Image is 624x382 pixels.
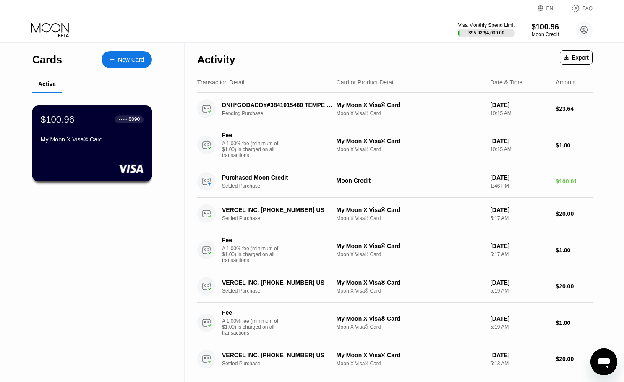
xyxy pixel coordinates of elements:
div: $95.92 / $4,000.00 [468,30,504,35]
div: Date & Time [490,79,522,86]
div: [DATE] [490,315,549,322]
div: Fee [222,237,281,243]
div: FeeA 1.00% fee (minimum of $1.00) is charged on all transactionsMy Moon X Visa® CardMoon X Visa® ... [197,303,593,343]
div: $100.01 [556,178,593,185]
div: My Moon X Visa® Card [337,207,484,213]
div: Active [38,81,56,87]
div: My Moon X Visa® Card [41,136,144,143]
div: 5:17 AM [490,215,549,221]
div: 5:19 AM [490,324,549,330]
div: $100.96● ● ● ●8890My Moon X Visa® Card [33,106,151,181]
div: [DATE] [490,138,549,144]
div: DNH*GODADDY#3841015480 TEMPE USPending PurchaseMy Moon X Visa® CardMoon X Visa® Card[DATE]10:15 A... [197,93,593,125]
div: Cards [32,54,62,66]
div: $100.96 [41,114,74,125]
div: Settled Purchase [222,361,341,366]
div: 5:19 AM [490,288,549,294]
div: EN [546,5,554,11]
div: $100.96Moon Credit [532,23,559,37]
div: A 1.00% fee (minimum of $1.00) is charged on all transactions [222,318,285,336]
div: Purchased Moon CreditSettled PurchaseMoon Credit[DATE]1:46 PM$100.01 [197,165,593,198]
div: My Moon X Visa® Card [337,279,484,286]
div: $1.00 [556,142,593,149]
div: New Card [118,56,144,63]
div: $100.96 [532,23,559,31]
div: Amount [556,79,576,86]
div: My Moon X Visa® Card [337,352,484,358]
div: FeeA 1.00% fee (minimum of $1.00) is charged on all transactionsMy Moon X Visa® CardMoon X Visa® ... [197,125,593,165]
div: Moon X Visa® Card [337,324,484,330]
div: Card or Product Detail [337,79,395,86]
iframe: 메시징 창을 시작하는 버튼 [590,348,617,375]
div: VERCEL INC. [PHONE_NUMBER] USSettled PurchaseMy Moon X Visa® CardMoon X Visa® Card[DATE]5:13 AM$2... [197,343,593,375]
div: My Moon X Visa® Card [337,102,484,108]
div: VERCEL INC. [PHONE_NUMBER] US [222,207,333,213]
div: Transaction Detail [197,79,244,86]
div: Pending Purchase [222,110,341,116]
div: Visa Monthly Spend Limit$95.92/$4,000.00 [458,22,514,37]
div: VERCEL INC. [PHONE_NUMBER] USSettled PurchaseMy Moon X Visa® CardMoon X Visa® Card[DATE]5:17 AM$2... [197,198,593,230]
div: FeeA 1.00% fee (minimum of $1.00) is charged on all transactionsMy Moon X Visa® CardMoon X Visa® ... [197,230,593,270]
div: Fee [222,132,281,139]
div: FAQ [582,5,593,11]
div: 8890 [128,116,140,122]
div: 10:15 AM [490,110,549,116]
div: 1:46 PM [490,183,549,189]
div: Purchased Moon Credit [222,174,333,181]
div: Settled Purchase [222,215,341,221]
div: Moon X Visa® Card [337,110,484,116]
div: [DATE] [490,243,549,249]
div: Export [560,50,593,65]
div: Visa Monthly Spend Limit [458,22,514,28]
div: A 1.00% fee (minimum of $1.00) is charged on all transactions [222,141,285,158]
div: Moon Credit [337,177,484,184]
div: Moon X Visa® Card [337,251,484,257]
div: [DATE] [490,102,549,108]
div: [DATE] [490,174,549,181]
div: 5:17 AM [490,251,549,257]
div: My Moon X Visa® Card [337,138,484,144]
div: A 1.00% fee (minimum of $1.00) is charged on all transactions [222,246,285,263]
div: New Card [102,51,152,68]
div: Settled Purchase [222,288,341,294]
div: My Moon X Visa® Card [337,243,484,249]
div: VERCEL INC. [PHONE_NUMBER] USSettled PurchaseMy Moon X Visa® CardMoon X Visa® Card[DATE]5:19 AM$2... [197,270,593,303]
div: [DATE] [490,279,549,286]
div: VERCEL INC. [PHONE_NUMBER] US [222,279,333,286]
div: $20.00 [556,356,593,362]
div: Moon X Visa® Card [337,215,484,221]
div: ● ● ● ● [119,118,127,120]
div: $1.00 [556,319,593,326]
div: Moon Credit [532,31,559,37]
div: Moon X Visa® Card [337,361,484,366]
div: Moon X Visa® Card [337,288,484,294]
div: $20.00 [556,210,593,217]
div: [DATE] [490,352,549,358]
div: DNH*GODADDY#3841015480 TEMPE US [222,102,333,108]
div: 10:15 AM [490,147,549,152]
div: $23.64 [556,105,593,112]
div: $20.00 [556,283,593,290]
div: Activity [197,54,235,66]
div: Export [564,54,589,61]
div: $1.00 [556,247,593,254]
div: VERCEL INC. [PHONE_NUMBER] US [222,352,333,358]
div: Moon X Visa® Card [337,147,484,152]
div: Settled Purchase [222,183,341,189]
div: My Moon X Visa® Card [337,315,484,322]
div: [DATE] [490,207,549,213]
div: 5:13 AM [490,361,549,366]
div: EN [538,4,563,13]
div: Fee [222,309,281,316]
div: FAQ [563,4,593,13]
